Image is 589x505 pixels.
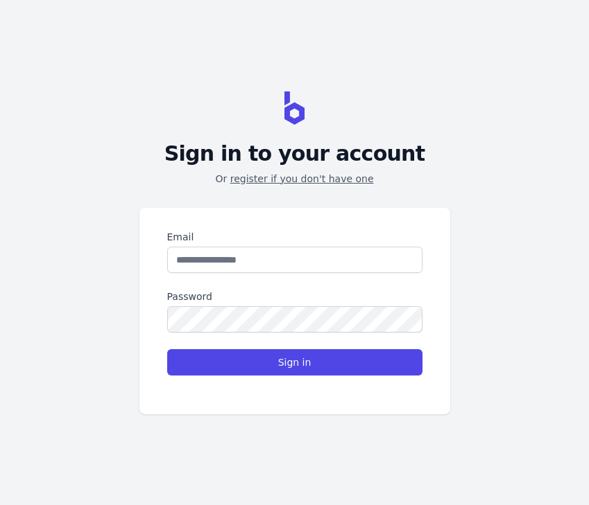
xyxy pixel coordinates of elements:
[164,141,425,166] h2: Sign in to your account
[167,349,422,375] button: Sign in
[278,355,311,369] span: Sign in
[167,290,422,303] label: Password
[167,230,422,244] label: Email
[215,172,373,186] p: Or
[230,173,374,184] a: register if you don't have one
[284,91,304,125] img: BravoShop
